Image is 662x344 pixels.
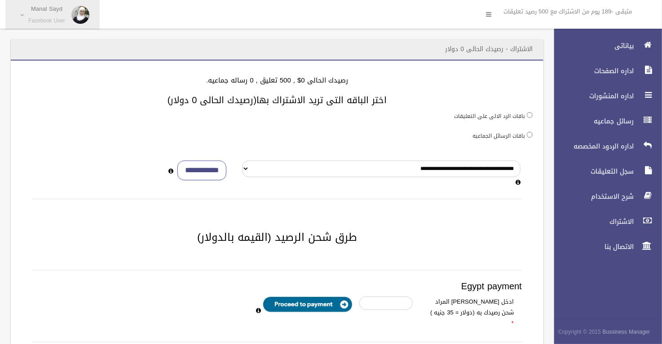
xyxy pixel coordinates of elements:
p: Manal Sayd [28,5,65,12]
span: شرح الاستخدام [547,192,636,201]
span: Copyright © 2015 [558,327,601,337]
h3: اختر الباقه التى تريد الاشتراك بها(رصيدك الحالى 0 دولار) [22,95,533,105]
span: سجل التعليقات [547,167,636,176]
header: الاشتراك - رصيدك الحالى 0 دولار [435,40,543,58]
a: اداره الصفحات [547,61,662,81]
span: اداره المنشورات [547,91,636,100]
h4: رصيدك الحالى 0$ , 500 تعليق , 0 رساله جماعيه. [22,77,533,84]
h2: طرق شحن الرصيد (القيمه بالدولار) [22,231,533,243]
a: بياناتى [547,36,662,56]
a: شرح الاستخدام [547,187,662,206]
a: اداره المنشورات [547,86,662,106]
a: رسائل جماعيه [547,111,662,131]
span: الاشتراك [547,217,636,226]
label: باقات الرد الالى على التعليقات [454,111,525,121]
label: باقات الرسائل الجماعيه [472,131,525,141]
small: Facebook User [28,17,65,24]
a: اداره الردود المخصصه [547,136,662,156]
span: اداره الردود المخصصه [547,142,636,151]
a: سجل التعليقات [547,161,662,181]
span: رسائل جماعيه [547,117,636,126]
a: الاشتراك [547,212,662,231]
strong: Bussiness Manager [603,327,650,337]
span: اداره الصفحات [547,66,636,75]
span: الاتصال بنا [547,242,636,251]
h3: Egypt payment [32,281,522,291]
label: ادخل [PERSON_NAME] المراد شحن رصيدك به (دولار = 35 جنيه ) [419,296,521,329]
span: بياناتى [547,41,636,50]
a: الاتصال بنا [547,237,662,257]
